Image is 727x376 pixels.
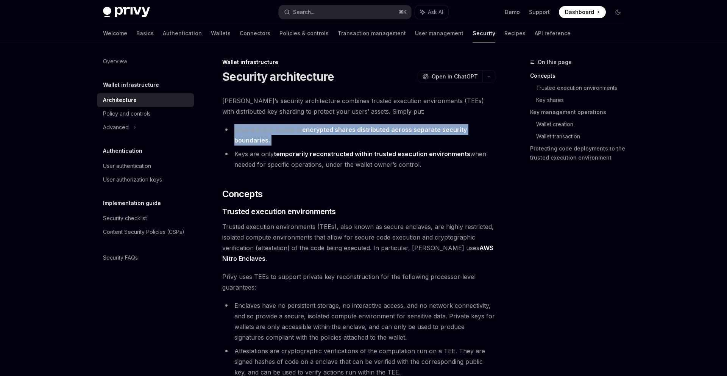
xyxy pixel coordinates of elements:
div: Content Security Policies (CSPs) [103,227,184,237]
a: Policies & controls [279,24,329,42]
button: Ask AI [415,5,448,19]
a: Connectors [240,24,270,42]
span: On this page [538,58,572,67]
a: Demo [505,8,520,16]
span: Open in ChatGPT [432,73,478,80]
span: Privy uses TEEs to support private key reconstruction for the following processor-level guarantees: [222,271,495,293]
div: Overview [103,57,127,66]
a: Dashboard [559,6,606,18]
span: Trusted execution environments (TEEs), also known as secure enclaves, are highly restricted, isol... [222,221,495,264]
div: Security FAQs [103,253,138,262]
a: User management [415,24,463,42]
div: Policy and controls [103,109,151,118]
div: User authentication [103,161,151,171]
div: Search... [293,8,314,17]
a: User authentication [97,159,194,173]
a: Wallet creation [536,118,630,130]
a: Key management operations [530,106,630,118]
a: Authentication [163,24,202,42]
div: Architecture [103,96,137,105]
h1: Security architecture [222,70,334,83]
strong: encrypted shares distributed across separate security boundaries. [234,126,467,144]
a: Welcome [103,24,127,42]
a: Transaction management [338,24,406,42]
a: Support [529,8,550,16]
a: Policy and controls [97,107,194,121]
li: Enclaves have no persistent storage, no interactive access, and no network connectivity, and so p... [222,300,495,343]
img: dark logo [103,7,150,17]
a: Security FAQs [97,251,194,265]
h5: Authentication [103,146,142,155]
a: Basics [136,24,154,42]
a: Architecture [97,93,194,107]
span: Ask AI [428,8,443,16]
li: Keys are only stored as [222,124,495,146]
span: Dashboard [565,8,594,16]
li: Keys are only when needed for specific operations, under the wallet owner’s control. [222,149,495,170]
a: Security [473,24,495,42]
h5: Implementation guide [103,199,161,208]
span: [PERSON_NAME]’s security architecture combines trusted execution environments (TEEs) with distrib... [222,96,495,117]
a: Recipes [504,24,526,42]
a: API reference [535,24,571,42]
div: User authorization keys [103,175,162,184]
a: Security checklist [97,211,194,225]
span: Concepts [222,188,262,200]
a: Protecting code deployments to the trusted execution environment [530,143,630,164]
button: Toggle dark mode [612,6,624,18]
a: Content Security Policies (CSPs) [97,225,194,239]
a: Wallets [211,24,231,42]
button: Open in ChatGPT [418,70,482,83]
div: Advanced [103,123,129,132]
a: Concepts [530,70,630,82]
a: User authorization keys [97,173,194,186]
span: Trusted execution environments [222,206,335,217]
span: ⌘ K [399,9,407,15]
div: Wallet infrastructure [222,58,495,66]
strong: temporarily reconstructed within trusted execution environments [274,150,470,158]
div: Security checklist [103,214,147,223]
a: Overview [97,55,194,68]
a: Key shares [536,94,630,106]
a: Trusted execution environments [536,82,630,94]
a: Wallet transaction [536,130,630,143]
h5: Wallet infrastructure [103,80,159,89]
button: Search...⌘K [279,5,411,19]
